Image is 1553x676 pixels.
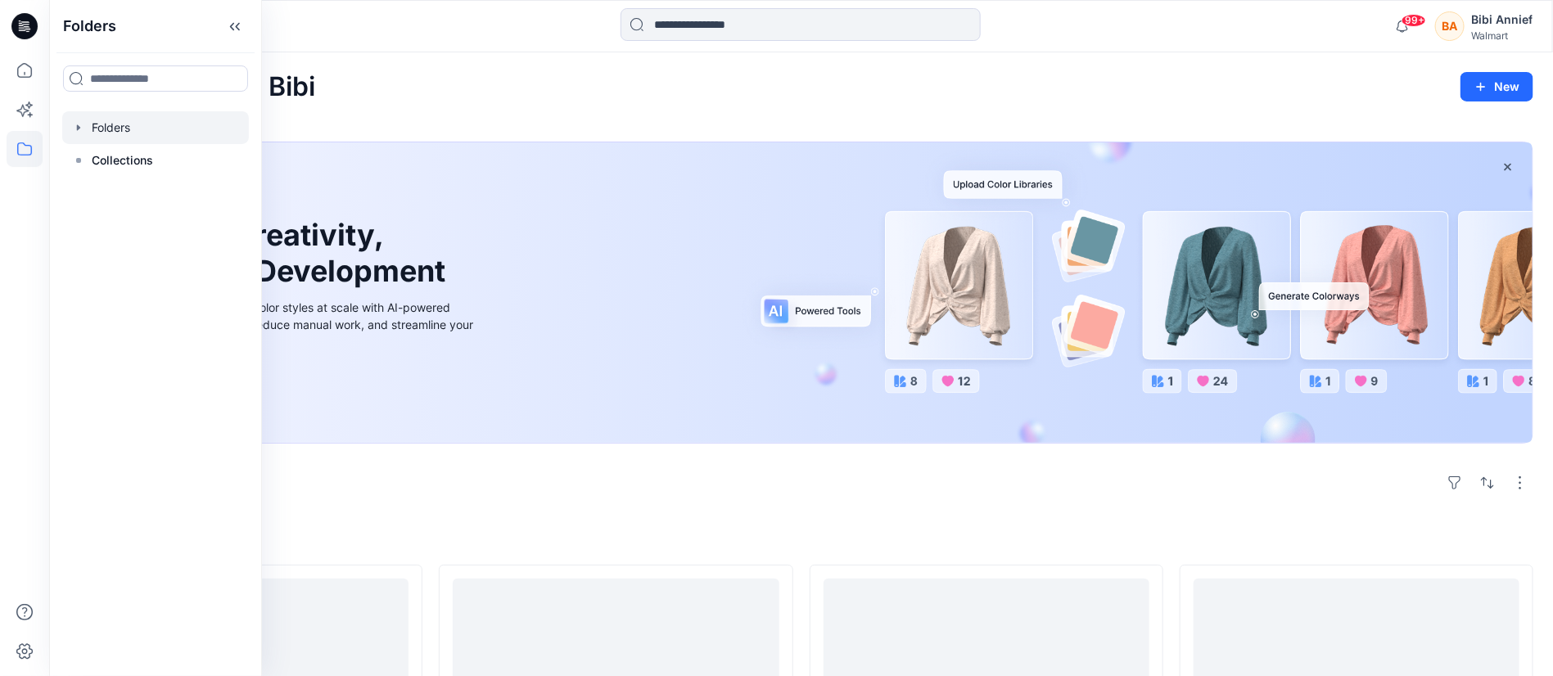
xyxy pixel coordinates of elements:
[69,529,1533,548] h4: Styles
[1435,11,1465,41] div: BA
[1471,29,1533,42] div: Walmart
[1402,14,1426,27] span: 99+
[109,218,453,288] h1: Unleash Creativity, Speed Up Development
[1460,72,1533,101] button: New
[109,370,477,403] a: Discover more
[109,299,477,350] div: Explore ideas faster and recolor styles at scale with AI-powered tools that boost creativity, red...
[1471,10,1533,29] div: Bibi Annief
[92,151,153,170] p: Collections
